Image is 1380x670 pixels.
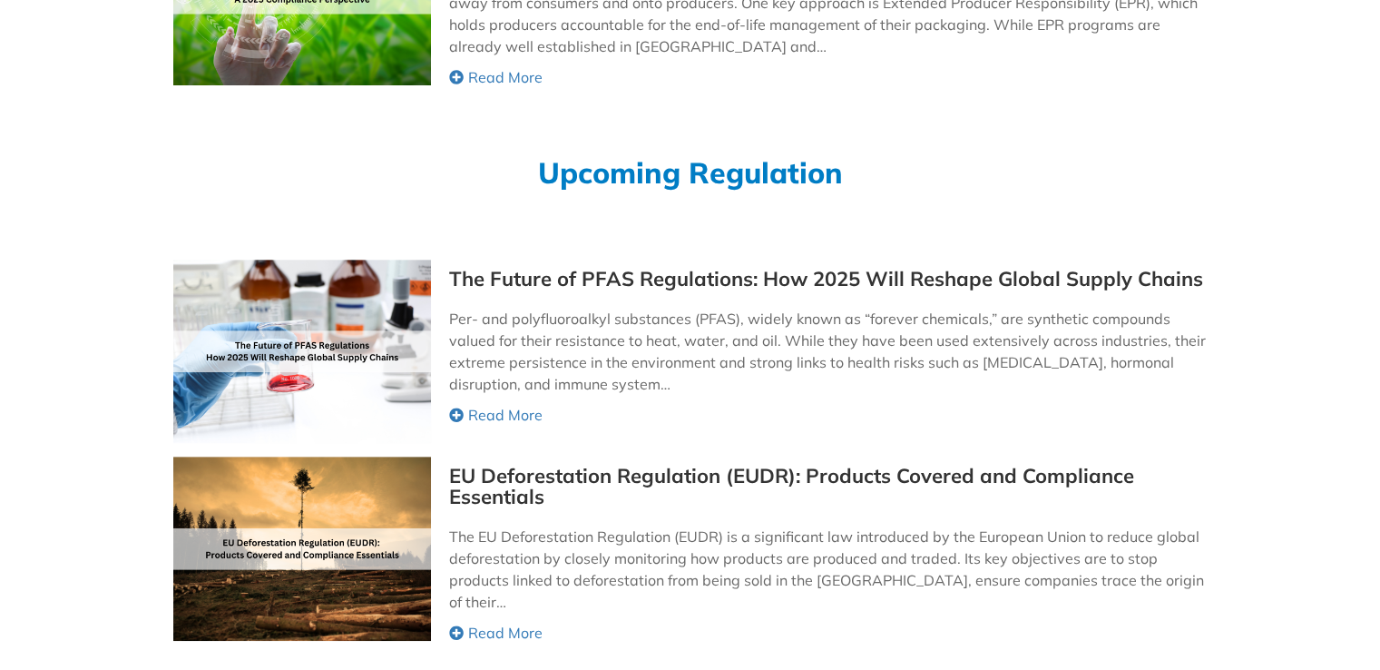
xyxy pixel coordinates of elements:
[449,269,1203,290] a: The Future of PFAS Regulations: How 2025 Will Reshape Global Supply Chains
[449,308,1206,395] p: Per- and polyfluoroalkyl substances (PFAS), widely known as “forever chemicals,” are synthetic co...
[449,66,1206,88] a: Read More
[449,622,1206,644] a: Read More
[173,158,1208,187] h2: Upcoming Regulation
[468,404,543,426] span: Read More
[449,526,1206,613] p: The EU Deforestation Regulation (EUDR) is a significant law introduced by the European Union to r...
[449,404,1206,426] a: Read More
[468,66,543,88] span: Read More
[468,622,543,644] span: Read More
[449,466,1206,507] a: EU Deforestation Regulation (EUDR): Products Covered and Compliance Essentials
